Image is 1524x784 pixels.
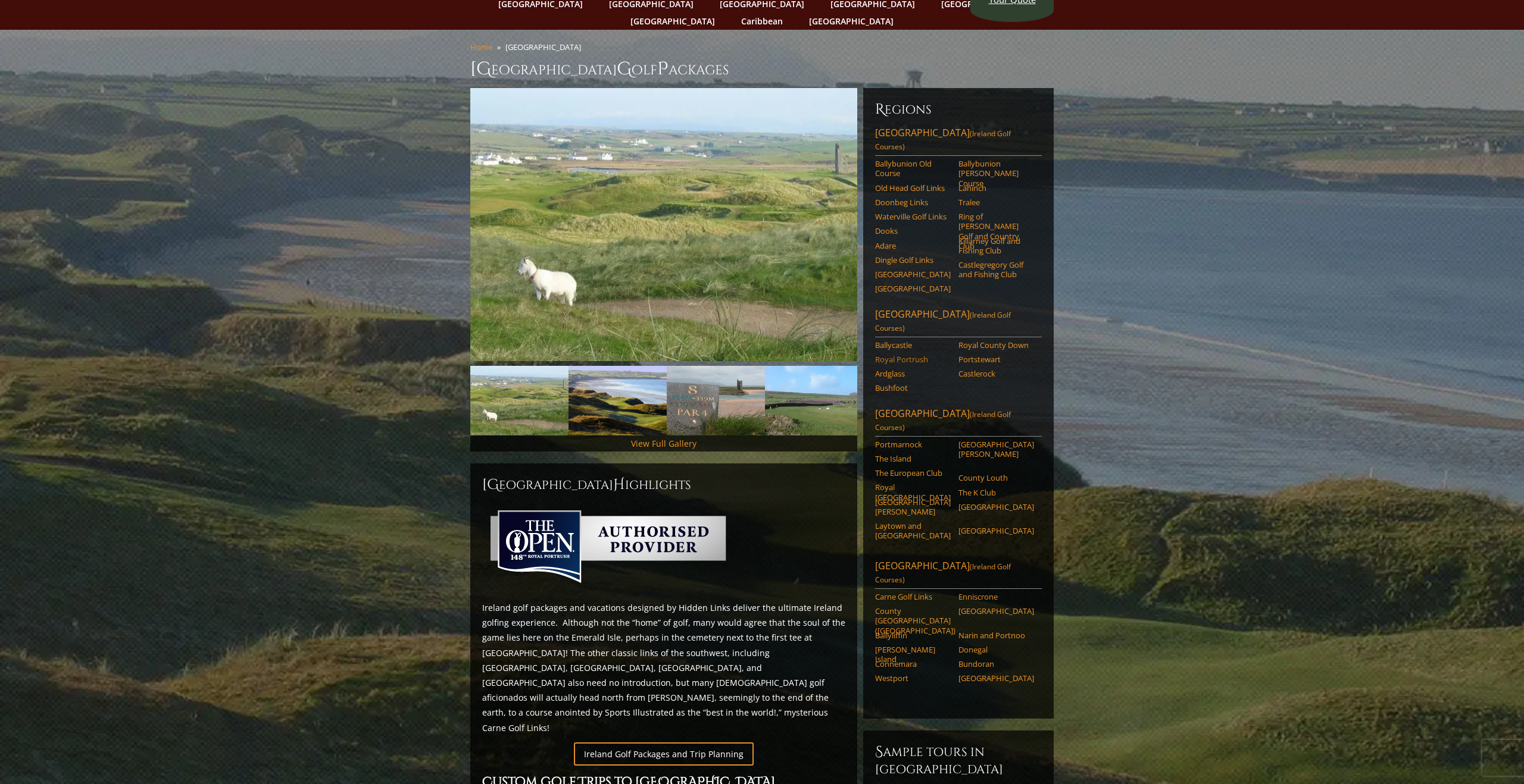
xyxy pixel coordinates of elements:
[875,659,951,669] a: Connemara
[482,475,845,494] h2: [GEOGRAPHIC_DATA] ighlights
[803,12,900,30] a: [GEOGRAPHIC_DATA]
[958,673,1034,683] a: [GEOGRAPHIC_DATA]
[958,236,1034,256] a: Killarney Golf and Fishing Club
[875,284,951,293] a: [GEOGRAPHIC_DATA]
[958,645,1034,654] a: Donegal
[875,468,951,478] a: The European Club
[958,260,1034,280] a: Castlegregory Golf and Fishing Club
[574,742,754,766] a: Ireland Golf Packages and Trip Planning
[958,197,1034,207] a: Tralee
[958,355,1034,364] a: Portstewart
[958,592,1034,601] a: Enniscrone
[958,502,1034,512] a: [GEOGRAPHIC_DATA]
[875,255,951,265] a: Dingle Golf Links
[875,100,1042,119] h6: Regions
[875,562,1011,585] span: (Ireland Golf Courses)
[875,742,1042,777] h6: Sample Tours in [GEOGRAPHIC_DATA]
[958,488,1034,497] a: The K Club
[875,212,951,221] a: Waterville Golf Links
[875,409,1011,432] span: (Ireland Golf Courses)
[958,631,1034,640] a: Narin and Portnoo
[624,12,721,30] a: [GEOGRAPHIC_DATA]
[958,526,1034,535] a: [GEOGRAPHIC_DATA]
[875,592,951,601] a: Carne Golf Links
[958,659,1034,669] a: Bundoran
[875,269,951,279] a: [GEOGRAPHIC_DATA]
[958,606,1034,616] a: [GEOGRAPHIC_DATA]
[875,383,951,393] a: Bushfoot
[875,606,951,635] a: County [GEOGRAPHIC_DATA] ([GEOGRAPHIC_DATA])
[875,183,951,193] a: Old Head Golf Links
[505,42,586,52] li: [GEOGRAPHIC_DATA]
[875,454,951,463] a: The Island
[657,57,669,81] span: P
[958,340,1034,350] a: Royal County Down
[482,600,845,735] p: Ireland golf packages and vacations designed by Hidden Links deliver the ultimate Ireland golfing...
[875,369,951,378] a: Ardglass
[617,57,632,81] span: G
[631,438,697,449] a: View Full Gallery
[875,308,1042,337] a: [GEOGRAPHIC_DATA](Ireland Golf Courses)
[875,482,951,502] a: Royal [GEOGRAPHIC_DATA]
[875,407,1042,437] a: [GEOGRAPHIC_DATA](Ireland Golf Courses)
[735,12,789,30] a: Caribbean
[958,473,1034,482] a: County Louth
[958,369,1034,378] a: Castlerock
[875,241,951,250] a: Adare
[875,440,951,449] a: Portmarnock
[613,475,625,494] span: H
[875,340,951,350] a: Ballycastle
[875,631,951,640] a: Ballyliffin
[470,57,1054,81] h1: [GEOGRAPHIC_DATA] olf ackages
[875,355,951,364] a: Royal Portrush
[875,310,1011,333] span: (Ireland Golf Courses)
[875,673,951,683] a: Westport
[875,159,951,178] a: Ballybunion Old Course
[875,521,951,541] a: Laytown and [GEOGRAPHIC_DATA]
[875,645,951,664] a: [PERSON_NAME] Island
[875,197,951,207] a: Doonbeg Links
[875,226,951,236] a: Dooks
[958,159,1034,188] a: Ballybunion [PERSON_NAME] Course
[958,440,1034,459] a: [GEOGRAPHIC_DATA][PERSON_NAME]
[875,497,951,517] a: [GEOGRAPHIC_DATA][PERSON_NAME]
[875,559,1042,589] a: [GEOGRAPHIC_DATA](Ireland Golf Courses)
[470,42,492,52] a: Home
[958,183,1034,193] a: Lahinch
[875,126,1042,156] a: [GEOGRAPHIC_DATA](Ireland Golf Courses)
[958,212,1034,250] a: Ring of [PERSON_NAME] Golf and Country Club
